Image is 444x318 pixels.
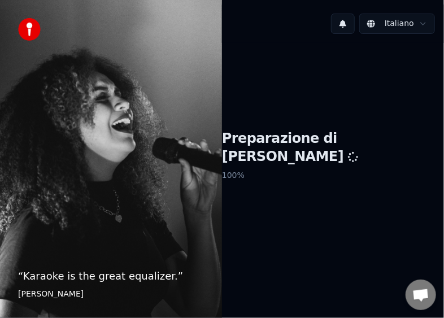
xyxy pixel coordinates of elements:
[18,268,204,284] p: “ Karaoke is the great equalizer. ”
[18,289,204,300] footer: [PERSON_NAME]
[406,280,436,310] div: Aprire la chat
[222,165,444,186] p: 100 %
[222,130,444,166] h1: Preparazione di [PERSON_NAME]
[18,18,41,41] img: youka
